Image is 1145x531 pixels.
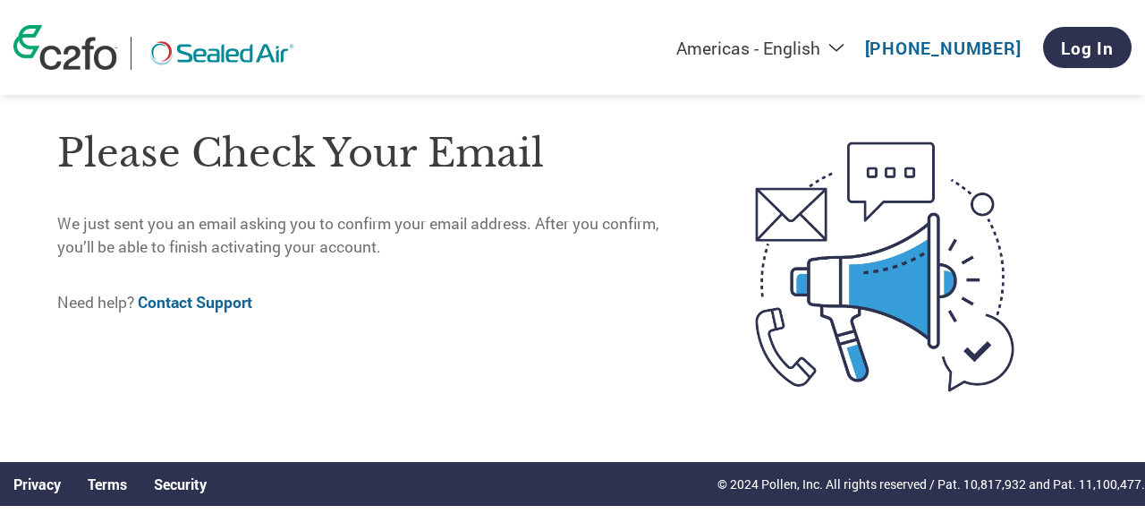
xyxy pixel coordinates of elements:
a: Security [154,475,207,493]
img: open-email [682,110,1088,424]
a: Contact Support [138,292,252,313]
img: c2fo logo [13,25,117,70]
a: [PHONE_NUMBER] [865,37,1022,59]
p: Need help? [57,291,682,314]
p: © 2024 Pollen, Inc. All rights reserved / Pat. 10,817,932 and Pat. 11,100,477. [717,475,1145,493]
a: Log In [1043,27,1132,68]
p: We just sent you an email asking you to confirm your email address. After you confirm, you’ll be ... [57,212,682,260]
img: Sealed Air [145,37,299,70]
h1: Please check your email [57,124,682,183]
a: Terms [88,475,127,493]
a: Privacy [13,475,61,493]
